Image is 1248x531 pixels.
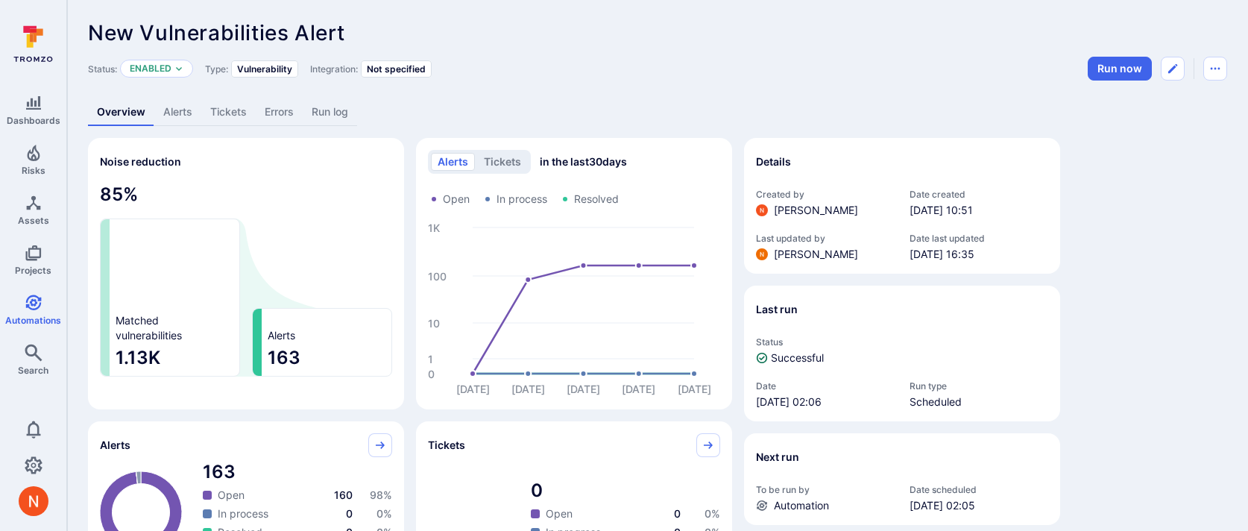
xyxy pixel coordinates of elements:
button: Edit automation [1161,57,1185,81]
button: alerts [431,153,475,171]
span: Status: [88,63,117,75]
span: Date last updated [910,233,1048,244]
span: total [203,460,392,484]
text: 1 [428,353,433,365]
img: ACg8ocIprwjrgDQnDsNSk9Ghn5p5-B8DpAKWoJ5Gi9syOE4K59tr4Q=s96-c [756,204,768,216]
text: [DATE] [456,383,490,395]
span: Alerts [268,328,295,343]
span: Scheduled [910,395,1048,409]
a: Alerts [154,98,201,126]
span: [DATE] 16:35 [910,247,1048,262]
button: Expand dropdown [174,64,183,73]
span: Search [18,365,48,376]
span: Risks [22,165,45,176]
img: ACg8ocLRY4EwcIEhkez9XEfKYUxdeEo_CjmaLifGon-p69b9ZtTY=s96-c [756,248,768,260]
a: Run log [303,98,357,126]
span: 160 [334,488,353,501]
text: [DATE] [567,383,600,395]
span: In process [497,192,547,207]
span: Automations [5,315,61,326]
span: Date scheduled [910,484,1048,495]
button: Enabled [130,63,171,75]
span: 1.13K [116,346,233,370]
button: Run automation [1088,57,1152,81]
span: total [531,479,720,503]
span: Run type [910,380,1048,392]
text: [DATE] [622,383,655,395]
span: 0 % [376,507,392,520]
span: In process [218,506,268,521]
div: Neeren Patki [756,204,768,216]
button: Automation menu [1203,57,1227,81]
h2: Last run [756,302,798,317]
span: Last updated by [756,233,895,244]
span: Assets [18,215,49,226]
button: tickets [477,153,528,171]
span: To be run by [756,484,895,495]
span: Resolved [574,192,619,207]
text: [DATE] [678,383,711,395]
span: Automation [774,498,829,513]
span: Successful [771,351,824,365]
div: Vulnerability [231,60,298,78]
h2: Details [756,154,791,169]
span: Matched vulnerabilities [116,313,182,343]
span: Created by [756,189,895,200]
div: Nathaniel Dillon [756,248,768,260]
span: Not specified [367,63,426,75]
span: Open [443,192,470,207]
span: Date created [910,189,1048,200]
span: 0 [346,507,353,520]
span: Date [756,380,895,392]
section: Details widget [744,138,1060,274]
div: Automation tabs [88,98,1227,126]
span: Noise reduction [100,155,181,168]
span: 0 [674,507,681,520]
span: Open [546,506,573,521]
span: Tickets [428,438,465,453]
h2: Next run [756,450,799,465]
span: 85 % [100,183,392,207]
span: [PERSON_NAME] [774,247,858,262]
span: Status [756,336,1048,348]
a: Tickets [201,98,256,126]
text: 1K [428,221,440,234]
span: in the last 30 days [540,154,627,169]
span: 98 % [370,488,392,501]
text: 10 [428,317,440,330]
span: Dashboards [7,115,60,126]
span: Alerts [100,438,130,453]
section: Last run widget [744,286,1060,421]
text: 0 [428,368,435,380]
span: Open [218,488,245,503]
div: Alerts/Tickets trend [416,138,732,409]
span: Integration: [310,63,358,75]
a: Overview [88,98,154,126]
span: 0 % [705,507,720,520]
span: 163 [268,346,385,370]
a: Errors [256,98,303,126]
span: [DATE] 02:05 [910,498,1048,513]
text: 100 [428,270,447,283]
section: Next run widget [744,433,1060,525]
img: ACg8ocIprwjrgDQnDsNSk9Ghn5p5-B8DpAKWoJ5Gi9syOE4K59tr4Q=s96-c [19,486,48,516]
span: [DATE] 02:06 [756,395,895,409]
span: [PERSON_NAME] [774,203,858,218]
span: Type: [205,63,228,75]
span: New Vulnerabilities Alert [88,20,345,45]
div: Neeren Patki [19,486,48,516]
text: [DATE] [511,383,545,395]
span: Projects [15,265,51,276]
span: [DATE] 10:51 [910,203,1048,218]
